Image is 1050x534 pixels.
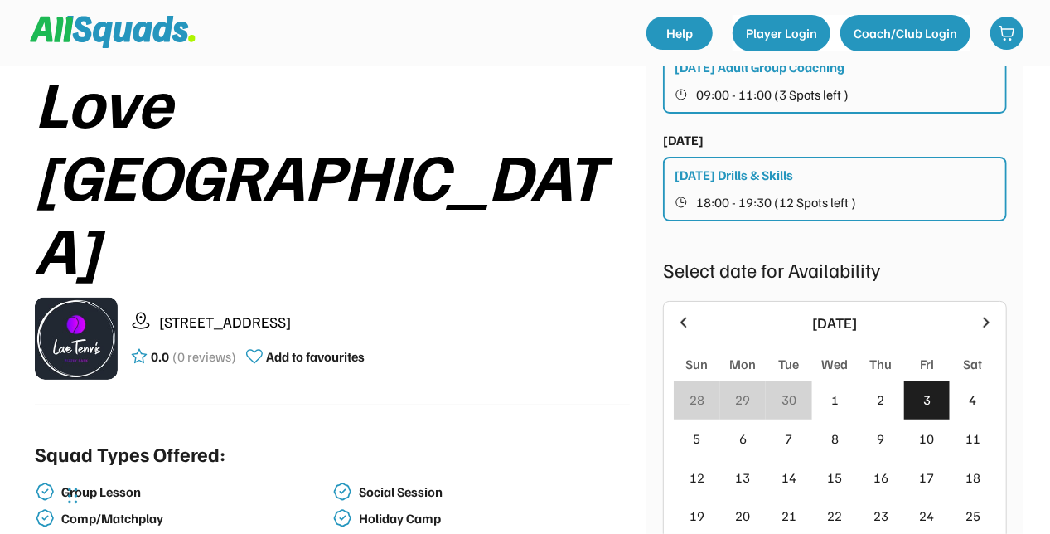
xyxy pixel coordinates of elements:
[831,429,839,449] div: 8
[172,347,236,367] div: (0 reviews)
[332,508,352,528] img: check-verified-01.svg
[690,390,704,410] div: 28
[965,429,980,449] div: 11
[785,429,792,449] div: 7
[685,354,708,374] div: Sun
[675,165,793,185] div: [DATE] Drills & Skills
[696,88,849,101] span: 09:00 - 11:00 (3 Spots left )
[266,347,365,367] div: Add to favourites
[739,429,747,449] div: 6
[781,468,796,488] div: 14
[646,17,713,50] a: Help
[729,354,756,374] div: Mon
[920,468,935,488] div: 17
[999,25,1015,41] img: shopping-cart-01%20%281%29.svg
[831,390,839,410] div: 1
[873,468,888,488] div: 16
[61,511,329,527] div: Comp/Matchplay
[61,484,329,500] div: Group Lesson
[965,506,980,526] div: 25
[920,429,935,449] div: 10
[690,506,704,526] div: 19
[159,311,630,333] div: [STREET_ADDRESS]
[733,15,830,51] button: Player Login
[675,192,997,213] button: 18:00 - 19:30 (12 Spots left )
[359,484,627,500] div: Social Session
[870,354,893,374] div: Thu
[781,506,796,526] div: 21
[964,354,983,374] div: Sat
[696,196,856,209] span: 18:00 - 19:30 (12 Spots left )
[821,354,848,374] div: Wed
[693,429,700,449] div: 5
[30,16,196,47] img: Squad%20Logo.svg
[702,312,968,334] div: [DATE]
[735,506,750,526] div: 20
[827,468,842,488] div: 15
[151,347,169,367] div: 0.0
[359,511,627,527] div: Holiday Camp
[778,354,799,374] div: Tue
[690,468,704,488] div: 12
[35,65,630,284] div: Love [GEOGRAPHIC_DATA]
[920,354,934,374] div: Fri
[970,390,977,410] div: 4
[920,506,935,526] div: 24
[965,468,980,488] div: 18
[663,130,704,150] div: [DATE]
[35,439,225,468] div: Squad Types Offered:
[840,15,970,51] button: Coach/Club Login
[675,57,844,77] div: [DATE] Adult Group Coaching
[675,84,997,105] button: 09:00 - 11:00 (3 Spots left )
[781,390,796,410] div: 30
[923,390,931,410] div: 3
[735,390,750,410] div: 29
[735,468,750,488] div: 13
[873,506,888,526] div: 23
[827,506,842,526] div: 22
[663,255,1007,284] div: Select date for Availability
[878,429,885,449] div: 9
[332,482,352,502] img: check-verified-01.svg
[35,297,118,380] img: LTPP_Logo_REV.jpeg
[878,390,885,410] div: 2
